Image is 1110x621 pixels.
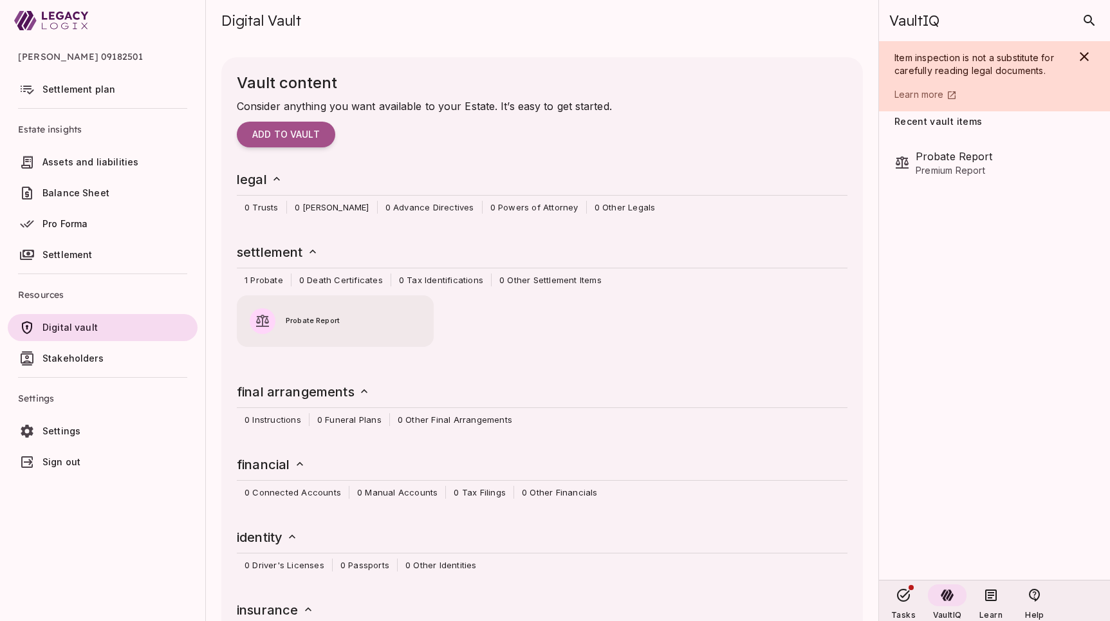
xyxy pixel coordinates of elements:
span: [PERSON_NAME] 09182501 [18,41,187,72]
span: Balance Sheet [42,187,109,198]
div: settlement 1 Probate0 Death Certificates0 Tax Identifications0 Other Settlement Items [224,236,860,293]
h6: financial [237,454,306,475]
span: 0 Driver's Licenses [237,559,332,571]
span: 0 Instructions [237,413,309,426]
a: Stakeholders [8,345,198,372]
h6: legal [237,169,283,190]
span: Learn [979,610,1003,620]
div: Probate ReportPremium Report [894,140,1095,186]
span: Help [1025,610,1044,620]
span: Digital vault [42,322,98,333]
span: Vault content [237,73,337,92]
span: 0 Advance Directives [378,201,482,214]
div: identity 0 Driver's Licenses0 Passports0 Other Identities [224,521,860,578]
a: Settings [8,418,198,445]
span: 0 Other Settlement Items [492,273,609,286]
span: VaultIQ [889,12,939,30]
span: Recent vault items [894,116,982,129]
span: 0 Other Identities [398,559,485,571]
span: 1 Probate [237,273,291,286]
span: Pro Forma [42,218,88,229]
span: 0 Manual Accounts [349,486,445,499]
span: 0 [PERSON_NAME] [287,201,377,214]
span: Settings [42,425,80,436]
h6: settlement [237,242,319,263]
span: 0 Tax Identifications [391,273,491,286]
button: Probate Report [237,295,434,347]
span: Item inspection is not a substitute for carefully reading legal documents. [894,52,1057,76]
span: Probate Report [286,315,421,327]
span: 0 Death Certificates [291,273,391,286]
a: Sign out [8,449,198,476]
span: Tasks [891,610,916,620]
span: Premium Report [916,164,1095,177]
span: 0 Other Legals [587,201,663,214]
span: Resources [18,279,187,310]
a: Settlement plan [8,76,198,103]
span: Assets and liabilities [42,156,138,167]
span: 0 Other Financials [514,486,606,499]
span: VaultIQ [933,610,961,620]
button: Add to vault [237,122,335,147]
a: Settlement [8,241,198,268]
h6: insurance [237,600,315,620]
h6: final arrangements [237,382,371,402]
span: Settlement plan [42,84,115,95]
span: 0 Tax Filings [446,486,513,499]
span: Stakeholders [42,353,104,364]
span: 0 Trusts [237,201,286,214]
a: Assets and liabilities [8,149,198,176]
span: Learn more [894,89,944,100]
span: 0 Connected Accounts [237,486,349,499]
span: Consider anything you want available to your Estate. It’s easy to get started. [237,100,612,113]
span: Add to vault [252,129,320,140]
a: Balance Sheet [8,180,198,207]
span: Settlement [42,249,93,260]
a: Digital vault [8,314,198,341]
span: Settings [18,383,187,414]
div: legal 0 Trusts0 [PERSON_NAME]0 Advance Directives0 Powers of Attorney0 Other Legals [224,163,860,220]
div: financial 0 Connected Accounts0 Manual Accounts0 Tax Filings0 Other Financials [224,448,860,505]
span: Probate Report [916,149,1095,164]
h6: identity [237,527,299,548]
a: Learn more [894,88,1064,101]
span: Sign out [42,456,80,467]
a: Pro Forma [8,210,198,237]
span: Estate insights [18,114,187,145]
span: 0 Powers of Attorney [483,201,586,214]
div: final arrangements 0 Instructions0 Funeral Plans0 Other Final Arrangements [224,375,860,432]
span: 0 Funeral Plans [310,413,389,426]
span: Digital Vault [221,12,301,30]
span: 0 Other Final Arrangements [390,413,520,426]
span: 0 Passports [333,559,397,571]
